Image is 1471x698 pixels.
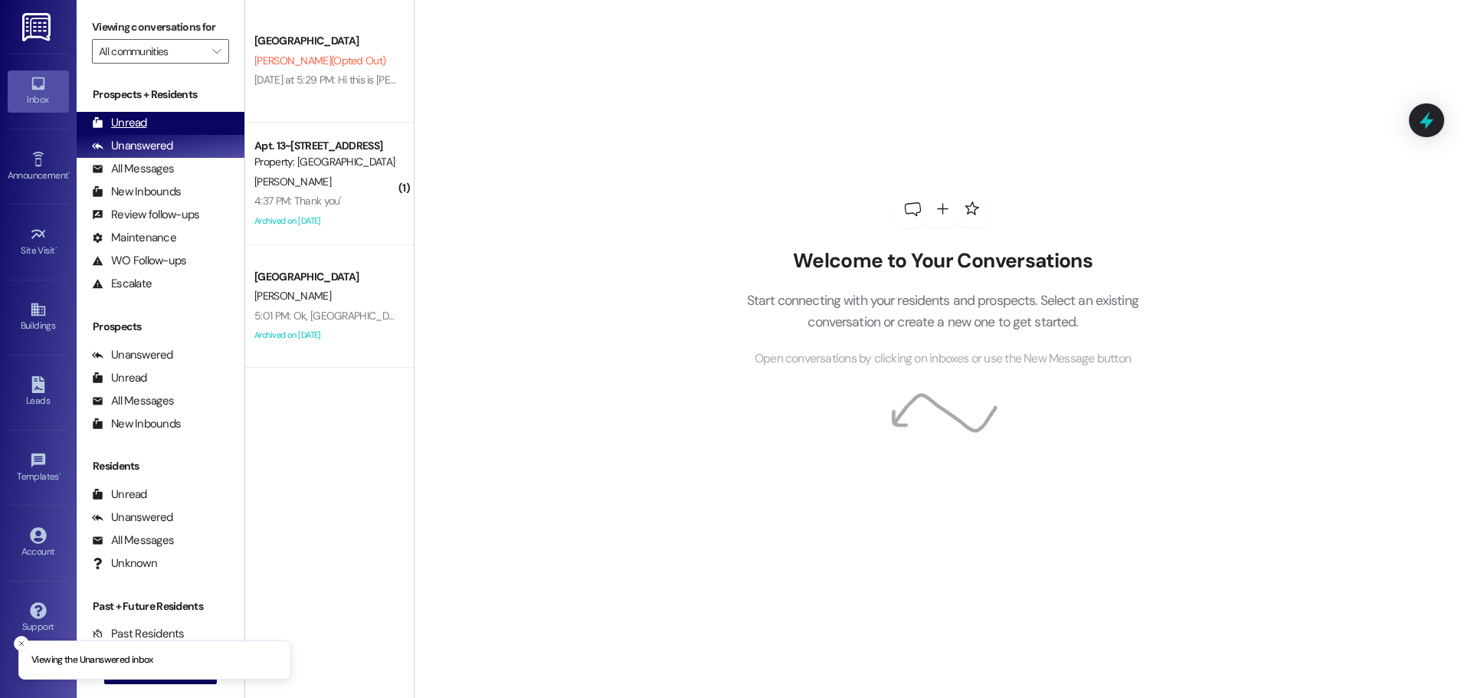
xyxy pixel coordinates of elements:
[22,13,54,41] img: ResiDesk Logo
[254,33,396,49] div: [GEOGRAPHIC_DATA]
[14,636,29,651] button: Close toast
[254,175,331,188] span: [PERSON_NAME]
[253,211,398,231] div: Archived on [DATE]
[254,269,396,285] div: [GEOGRAPHIC_DATA]
[755,349,1131,369] span: Open conversations by clicking on inboxes or use the New Message button
[254,194,341,208] div: 4:37 PM: Thank you'
[92,487,147,503] div: Unread
[92,370,147,386] div: Unread
[92,393,174,409] div: All Messages
[723,249,1161,274] h2: Welcome to Your Conversations
[8,523,69,564] a: Account
[92,533,174,549] div: All Messages
[92,276,152,292] div: Escalate
[212,45,221,57] i: 
[92,184,181,200] div: New Inbounds
[92,15,229,39] label: Viewing conversations for
[92,626,185,642] div: Past Residents
[723,290,1161,333] p: Start connecting with your residents and prospects. Select an existing conversation or create a n...
[254,54,385,67] span: [PERSON_NAME] (Opted Out)
[68,168,70,179] span: •
[92,347,173,363] div: Unanswered
[59,469,61,480] span: •
[55,243,57,254] span: •
[8,70,69,112] a: Inbox
[254,309,657,323] div: 5:01 PM: Ok, [GEOGRAPHIC_DATA]. Como se ingresa a la a habitación es con llave o como?
[253,326,398,345] div: Archived on [DATE]
[31,654,153,667] p: Viewing the Unanswered inbox
[8,598,69,639] a: Support
[77,87,244,103] div: Prospects + Residents
[92,161,174,177] div: All Messages
[92,138,173,154] div: Unanswered
[92,416,181,432] div: New Inbounds
[254,154,396,170] div: Property: [GEOGRAPHIC_DATA]
[92,230,176,246] div: Maintenance
[92,207,199,223] div: Review follow-ups
[77,319,244,335] div: Prospects
[8,372,69,413] a: Leads
[254,138,396,154] div: Apt. 13~[STREET_ADDRESS]
[92,253,186,269] div: WO Follow-ups
[8,297,69,338] a: Buildings
[92,555,157,572] div: Unknown
[8,447,69,489] a: Templates •
[77,598,244,614] div: Past + Future Residents
[77,458,244,474] div: Residents
[254,289,331,303] span: [PERSON_NAME]
[92,115,147,131] div: Unread
[99,39,205,64] input: All communities
[8,221,69,263] a: Site Visit •
[92,510,173,526] div: Unanswered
